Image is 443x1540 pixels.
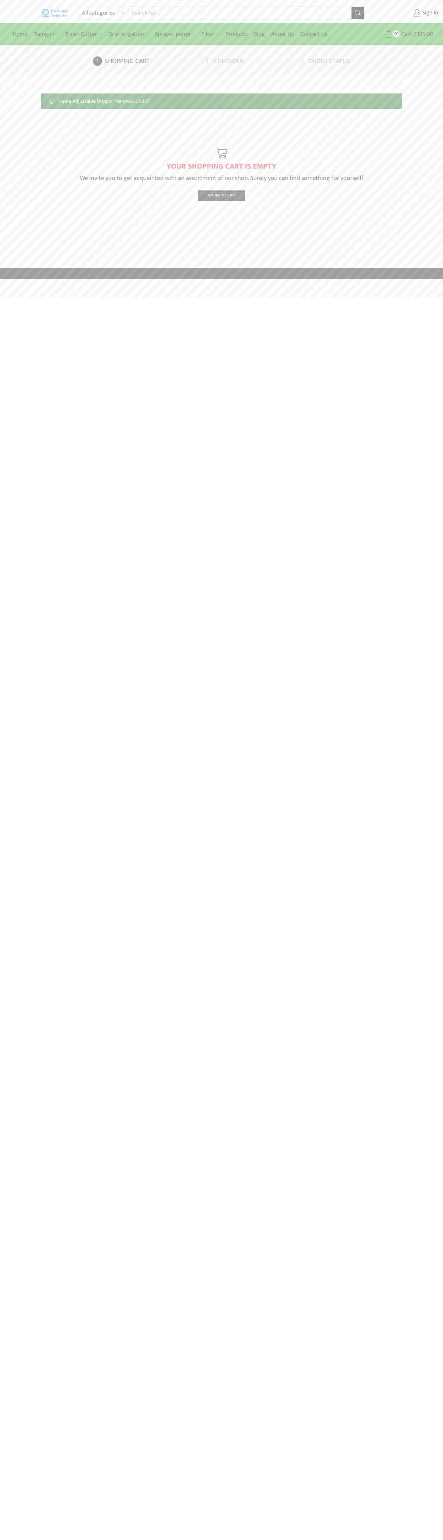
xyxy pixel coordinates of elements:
a: Undo? [136,97,149,105]
a: 50 Cart ₹125.00 [371,28,434,40]
a: About Us [268,27,297,42]
bdi: 125.00 [414,29,434,39]
a: Return To Shop [198,190,245,201]
a: Sign in [374,7,438,19]
a: Raingun [31,27,62,42]
a: Drip Irrigation [105,27,152,42]
span: Return To Shop [208,192,236,198]
a: Home [9,27,31,42]
a: Checkout [202,56,295,66]
a: Products [222,27,251,42]
input: Search for... [129,7,351,19]
p: We invite you to get acquainted with an assortment of our shop. Surely you can find something for... [41,173,402,183]
span: ₹ [414,29,417,39]
h1: YOUR SHOPPING CART IS EMPTY [41,162,402,171]
a: Sprayer pump [152,27,198,42]
span: 50 [393,30,400,37]
a: Brush Cutter [62,27,105,42]
a: Filter [198,27,222,42]
div: “Heera Adjustable Dripper” removed. [41,93,402,109]
span: Cart [400,30,412,38]
a: Contact Us [297,27,331,42]
button: Search button [351,7,364,19]
span: Sign in [421,9,438,17]
a: Blog [251,27,268,42]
